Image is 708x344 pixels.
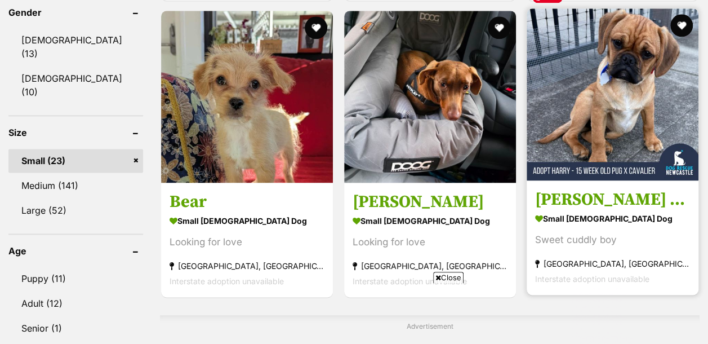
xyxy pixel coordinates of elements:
[8,7,143,17] header: Gender
[8,67,143,104] a: [DEMOGRAPHIC_DATA] (10)
[170,213,324,229] strong: small [DEMOGRAPHIC_DATA] Dog
[344,183,516,297] a: [PERSON_NAME] small [DEMOGRAPHIC_DATA] Dog Looking for love [GEOGRAPHIC_DATA], [GEOGRAPHIC_DATA] ...
[535,189,690,210] h3: [PERSON_NAME] - 15 Week Old Pug X Cavalier
[8,28,143,65] a: [DEMOGRAPHIC_DATA] (13)
[170,276,284,286] span: Interstate adoption unavailable
[344,11,516,183] img: Locke - Dachshund Dog
[535,232,690,248] div: Sweet cuddly boy
[170,235,324,250] div: Looking for love
[527,180,698,295] a: [PERSON_NAME] - 15 Week Old Pug X Cavalier small [DEMOGRAPHIC_DATA] Dog Sweet cuddly boy [GEOGRAP...
[353,276,467,286] span: Interstate adoption unavailable
[170,191,324,213] h3: Bear
[353,258,507,274] strong: [GEOGRAPHIC_DATA], [GEOGRAPHIC_DATA]
[535,210,690,227] strong: small [DEMOGRAPHIC_DATA] Dog
[670,14,693,37] button: favourite
[161,183,333,297] a: Bear small [DEMOGRAPHIC_DATA] Dog Looking for love [GEOGRAPHIC_DATA], [GEOGRAPHIC_DATA] Interstat...
[8,149,143,173] a: Small (23)
[305,16,328,39] button: favourite
[488,16,510,39] button: favourite
[353,191,507,213] h3: [PERSON_NAME]
[8,316,143,340] a: Senior (1)
[353,213,507,229] strong: small [DEMOGRAPHIC_DATA] Dog
[353,235,507,250] div: Looking for love
[8,246,143,256] header: Age
[170,258,324,274] strong: [GEOGRAPHIC_DATA], [GEOGRAPHIC_DATA]
[535,256,690,271] strong: [GEOGRAPHIC_DATA], [GEOGRAPHIC_DATA]
[81,288,627,338] iframe: Advertisement
[8,292,143,315] a: Adult (12)
[161,11,333,183] img: Bear - Chihuahua x Cavalier King Charles Spaniel Dog
[8,267,143,290] a: Puppy (11)
[535,274,649,284] span: Interstate adoption unavailable
[527,8,698,180] img: Harry - 15 Week Old Pug X Cavalier - Pug x Cavalier King Charles Spaniel Dog
[8,127,143,138] header: Size
[8,174,143,197] a: Medium (141)
[433,272,464,283] span: Close
[8,199,143,222] a: Large (52)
